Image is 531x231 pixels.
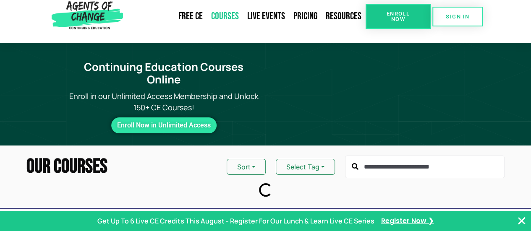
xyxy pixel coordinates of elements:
[97,216,374,226] p: Get Up To 6 Live CE Credits This August - Register For Our Lunch & Learn Live CE Series
[174,7,207,26] a: Free CE
[276,159,335,175] button: Select Tag
[117,123,211,127] span: Enroll Now in Unlimited Access
[432,7,483,26] a: SIGN IN
[227,159,266,175] button: Sort
[289,7,322,26] a: Pricing
[26,157,107,177] h2: Our Courses
[366,4,431,29] a: Enroll Now
[322,7,366,26] a: Resources
[126,7,365,26] nav: Menu
[207,7,243,26] a: Courses
[381,216,434,226] a: Register Now ❯
[67,61,260,86] h1: Continuing Education Courses Online
[446,14,469,19] span: SIGN IN
[517,216,527,226] button: Close Banner
[243,7,289,26] a: Live Events
[379,11,417,22] span: Enroll Now
[62,91,265,113] p: Enroll in our Unlimited Access Membership and Unlock 150+ CE Courses!
[111,117,217,133] a: Enroll Now in Unlimited Access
